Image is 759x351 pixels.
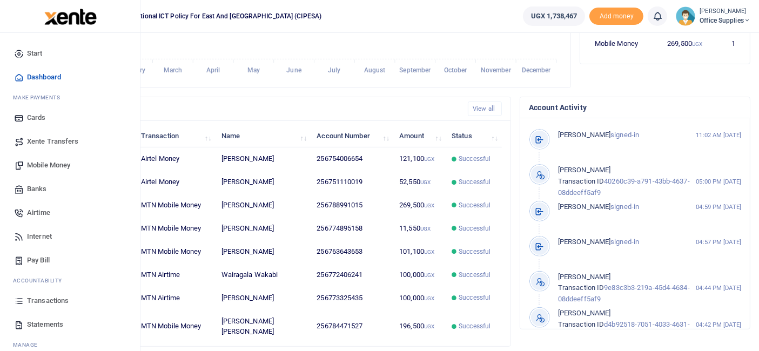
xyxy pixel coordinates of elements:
[18,341,38,349] span: anage
[459,200,491,210] span: Successful
[523,6,585,26] a: UGX 1,738,467
[558,272,695,305] p: 9e83c3b3-219a-45d4-4634-08ddeeff5af9
[135,309,216,342] td: MTN Mobile Money
[589,8,643,25] li: Toup your wallet
[9,272,131,289] li: Ac
[9,177,131,201] a: Banks
[311,147,393,171] td: 256754006654
[135,194,216,217] td: MTN Mobile Money
[696,177,742,186] small: 05:00 PM [DATE]
[444,67,468,75] tspan: October
[27,112,46,123] span: Cards
[424,323,434,329] small: UGX
[9,289,131,313] a: Transactions
[696,202,742,212] small: 04:59 PM [DATE]
[558,130,695,141] p: signed-in
[27,231,52,242] span: Internet
[247,67,260,75] tspan: May
[676,6,695,26] img: profile-user
[27,255,50,266] span: Pay Bill
[27,184,47,194] span: Banks
[27,136,79,147] span: Xente Transfers
[9,130,131,153] a: Xente Transfers
[393,217,446,240] td: 11,550
[424,156,434,162] small: UGX
[135,240,216,264] td: MTN Mobile Money
[696,131,742,140] small: 11:02 AM [DATE]
[529,102,741,113] h4: Account Activity
[311,286,393,309] td: 256773325435
[558,177,604,185] span: Transaction ID
[9,89,131,106] li: M
[311,264,393,287] td: 256772406241
[692,41,702,47] small: UGX
[558,237,695,248] p: signed-in
[420,226,431,232] small: UGX
[135,171,216,194] td: Airtel Money
[589,8,643,25] span: Add money
[558,202,610,211] span: [PERSON_NAME]
[135,264,216,287] td: MTN Airtime
[9,248,131,272] a: Pay Bill
[558,201,695,213] p: signed-in
[558,131,610,139] span: [PERSON_NAME]
[216,147,311,171] td: [PERSON_NAME]
[27,72,61,83] span: Dashboard
[468,102,502,116] a: View all
[135,217,216,240] td: MTN Mobile Money
[65,11,326,21] span: Collaboration on International ICT Policy For East and [GEOGRAPHIC_DATA] (CIPESA)
[119,67,145,75] tspan: February
[216,171,311,194] td: [PERSON_NAME]
[700,16,750,25] span: Office Supplies
[9,65,131,89] a: Dashboard
[558,273,610,281] span: [PERSON_NAME]
[481,67,512,75] tspan: November
[216,264,311,287] td: Wairagala Wakabi
[27,207,50,218] span: Airtime
[135,286,216,309] td: MTN Airtime
[393,171,446,194] td: 52,550
[9,201,131,225] a: Airtime
[216,240,311,264] td: [PERSON_NAME]
[206,67,220,75] tspan: April
[364,67,386,75] tspan: August
[21,276,62,285] span: countability
[393,194,446,217] td: 269,500
[696,238,742,247] small: 04:57 PM [DATE]
[311,217,393,240] td: 256774895158
[393,264,446,287] td: 100,000
[393,147,446,171] td: 121,100
[44,9,97,25] img: logo-large
[9,153,131,177] a: Mobile Money
[459,224,491,233] span: Successful
[522,67,552,75] tspan: December
[9,225,131,248] a: Internet
[424,202,434,208] small: UGX
[459,247,491,256] span: Successful
[459,154,491,164] span: Successful
[9,106,131,130] a: Cards
[50,103,459,115] h4: Recent Transactions
[328,67,340,75] tspan: July
[393,124,446,147] th: Amount: activate to sort column ascending
[676,6,750,26] a: profile-user [PERSON_NAME] Office Supplies
[27,48,43,59] span: Start
[311,171,393,194] td: 256751110019
[216,309,311,342] td: [PERSON_NAME] [PERSON_NAME]
[531,11,577,22] span: UGX 1,738,467
[709,32,741,55] td: 1
[399,67,431,75] tspan: September
[589,11,643,19] a: Add money
[696,320,742,329] small: 04:42 PM [DATE]
[393,286,446,309] td: 100,000
[459,321,491,331] span: Successful
[446,124,502,147] th: Status: activate to sort column ascending
[311,124,393,147] th: Account Number: activate to sort column ascending
[424,295,434,301] small: UGX
[558,283,604,292] span: Transaction ID
[558,320,604,328] span: Transaction ID
[558,308,695,341] p: d4b92518-7051-4033-4631-08ddeeff5af9
[654,32,709,55] td: 269,500
[216,124,311,147] th: Name: activate to sort column ascending
[27,319,63,330] span: Statements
